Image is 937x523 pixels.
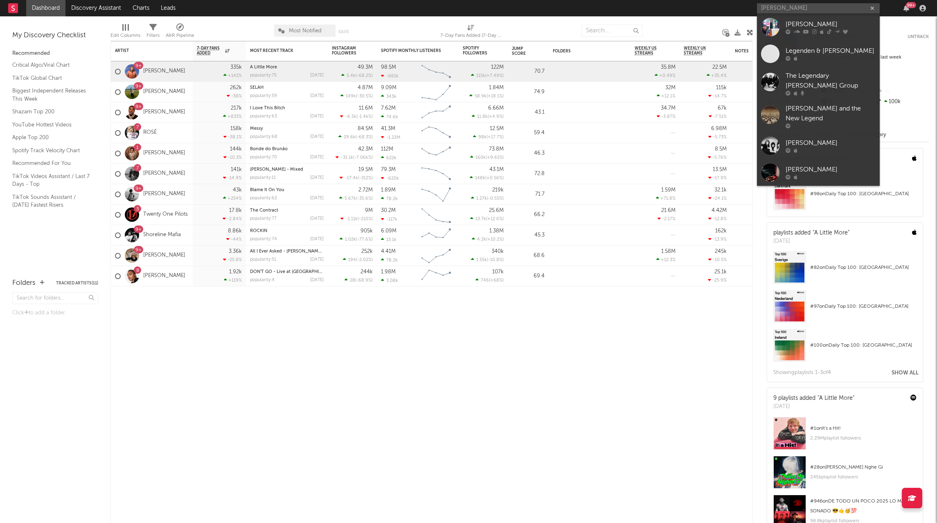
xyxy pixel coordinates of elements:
div: popularity: 59 [250,94,277,98]
button: 99+ [903,5,909,11]
a: ROSÉ [143,129,157,136]
div: -10.3 % [223,155,242,160]
div: [DATE] [310,94,324,98]
div: 7-Day Fans Added (7-Day Fans Added) [440,20,502,44]
a: #28on[PERSON_NAME] Nghe Gì245kplaylist followers [767,456,923,495]
a: Spotify Track Velocity Chart [12,146,90,155]
div: A Little More [250,65,324,70]
div: 79.3M [381,167,396,172]
a: Legenden & [PERSON_NAME] [757,41,880,67]
span: 194 [348,258,356,262]
div: 252k [361,249,373,254]
div: 78.2k [381,257,398,263]
a: All I Ever Asked - [PERSON_NAME] Remix [250,249,336,254]
div: ( ) [470,175,504,180]
a: I Love This Bitch [250,106,285,110]
div: 115k [716,85,727,90]
span: +10.2 % [487,237,502,242]
a: [PERSON_NAME] [143,68,185,75]
div: popularity: 11 [250,176,276,180]
div: 905k [360,228,373,234]
div: +0.49 % [655,73,676,78]
div: 49.3M [358,65,373,70]
div: +12.1 % [657,93,676,99]
div: -24.1 % [708,196,727,201]
div: # 100 on Daily Top 100: [GEOGRAPHIC_DATA] [810,340,917,350]
div: [DATE] [310,257,324,262]
div: A&R Pipeline [166,20,194,44]
svg: Chart title [418,225,455,246]
span: 98k [478,135,487,140]
div: [PERSON_NAME] [786,165,876,175]
div: # 946 on DE TODO UN POCO 2025 LO MAS SONADO 😎🤙🥳💯 [810,496,917,516]
button: Tracked Artists(11) [56,281,98,285]
div: 158k [230,126,242,131]
a: Apple Top 200 [12,133,90,142]
div: -2.84 % [223,216,242,221]
input: Search for folders... [12,292,98,304]
div: 343k [381,94,396,99]
div: The Contract [250,208,324,213]
div: Luther - Mixed [250,167,324,172]
div: 41.3M [381,126,395,131]
div: Messy [250,126,324,131]
svg: Chart title [418,143,455,164]
svg: Chart title [418,123,455,143]
div: -17.9 % [708,175,727,180]
div: popularity: 70 [250,155,277,160]
span: -210 % [359,217,372,221]
div: -2.17 % [658,216,676,221]
div: 67k [718,106,727,111]
span: -17.4k [345,176,358,180]
div: Spotify Monthly Listeners [381,48,442,53]
div: +71.8 % [656,196,676,201]
span: -68.2 % [357,74,372,78]
div: 19.5M [358,167,373,172]
div: -12.8 % [708,216,727,221]
a: Recommended For You [12,159,90,168]
span: -6.5k [345,115,356,119]
span: +17.7 % [488,135,502,140]
a: Biggest Independent Releases This Week [12,86,90,103]
button: Untrack [908,33,929,41]
span: -7.06k % [354,156,372,160]
svg: Chart title [418,61,455,82]
div: ( ) [340,93,373,99]
div: Recommended [12,49,98,59]
div: [DATE] [310,135,324,139]
span: 148k [475,176,485,180]
div: I Love This Bitch [250,106,324,110]
div: Legenden & [PERSON_NAME] [786,46,876,56]
div: -7.51 % [709,114,727,119]
div: Notes [735,49,817,54]
div: 8.5M [715,147,727,152]
a: [PERSON_NAME] [143,252,185,259]
div: 7-Day Fans Added (7-Day Fans Added) [440,31,502,41]
div: 98.5M [381,65,396,70]
div: Edit Columns [110,20,140,44]
a: YouTube Hottest Videos [12,120,90,129]
div: 9M [365,208,373,213]
span: Most Notified [289,28,322,34]
div: 43.1 [512,108,545,117]
a: "A Little More" [818,395,854,401]
div: ( ) [473,134,504,140]
a: Bonde do Brunão [250,147,288,151]
a: A Little More [250,65,277,70]
a: Twenty One Pilots [143,211,188,218]
div: -14.9 % [223,175,242,180]
a: TikTok Sounds Assistant / [DATE] Fastest Risers [12,193,90,210]
div: ( ) [340,216,373,221]
a: ROCKIN [250,229,267,233]
div: -3.87 % [657,114,676,119]
a: TikTok Videos Assistant / Last 7 Days - Top [12,172,90,189]
div: Folders [553,49,614,54]
a: #97onDaily Top 100: [GEOGRAPHIC_DATA] [767,290,923,329]
a: [PERSON_NAME] and the New Legend [757,100,880,133]
span: -0.55 % [488,196,502,201]
a: Shoreline Mafia [143,232,181,239]
div: 622k [381,155,396,160]
div: [DATE] [310,196,324,201]
div: 112M [381,147,393,152]
div: -117k [381,216,397,222]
